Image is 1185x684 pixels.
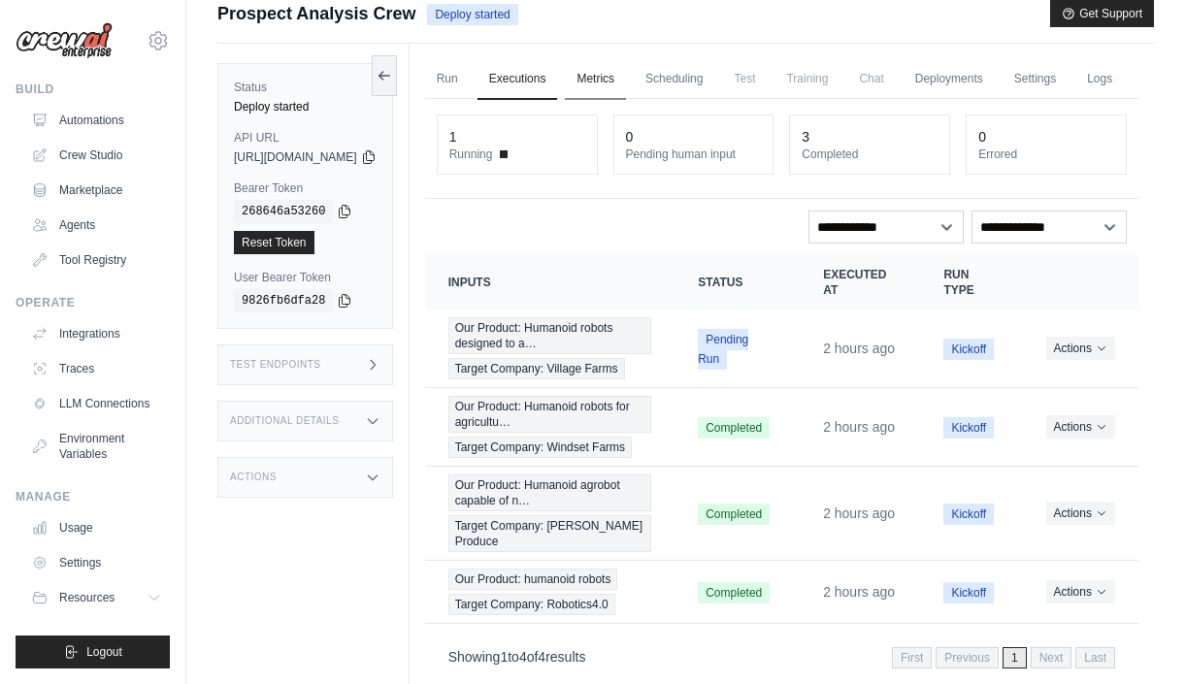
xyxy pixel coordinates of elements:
[448,396,652,458] a: View execution details for Our Product
[936,647,999,668] span: Previous
[698,417,770,439] span: Completed
[823,419,895,435] time: August 28, 2025 at 08:50 EDT
[23,353,170,384] a: Traces
[1046,337,1115,360] button: Actions for execution
[23,318,170,349] a: Integrations
[978,147,1114,162] dt: Errored
[823,505,895,521] time: August 28, 2025 at 08:35 EDT
[16,489,170,505] div: Manage
[23,210,170,241] a: Agents
[23,140,170,171] a: Crew Studio
[23,547,170,578] a: Settings
[892,647,1115,668] nav: Pagination
[1046,502,1115,525] button: Actions for execution
[449,127,457,147] div: 1
[230,472,277,483] h3: Actions
[920,255,1022,309] th: Run Type
[234,231,314,254] a: Reset Token
[538,649,545,665] span: 4
[234,180,377,196] label: Bearer Token
[722,59,767,98] span: Test
[59,590,115,605] span: Resources
[802,147,938,162] dt: Completed
[943,339,994,360] span: Kickoff
[234,200,333,223] code: 268646a53260
[16,22,113,59] img: Logo
[892,647,932,668] span: First
[448,437,632,458] span: Target Company: Windset Farms
[519,649,527,665] span: 4
[230,359,321,371] h3: Test Endpoints
[943,417,994,439] span: Kickoff
[1046,580,1115,603] button: Actions for execution
[943,582,994,603] span: Kickoff
[448,358,625,379] span: Target Company: Village Farms
[234,99,377,114] div: Deploy started
[675,255,800,309] th: Status
[847,59,895,98] span: Chat is not available until the deployment is complete
[425,59,470,100] a: Run
[978,127,986,147] div: 0
[449,147,493,162] span: Running
[500,649,508,665] span: 1
[1046,415,1115,439] button: Actions for execution
[234,149,357,165] span: [URL][DOMAIN_NAME]
[23,423,170,470] a: Environment Variables
[448,396,652,433] span: Our Product: Humanoid robots for agricultu…
[634,59,714,100] a: Scheduling
[1075,59,1124,100] a: Logs
[16,635,170,668] button: Logout
[448,474,652,552] a: View execution details for Our Product
[23,105,170,136] a: Automations
[448,317,652,379] a: View execution details for Our Product
[1031,647,1072,668] span: Next
[448,515,652,552] span: Target Company: [PERSON_NAME] Produce
[16,81,170,97] div: Build
[1003,647,1027,668] span: 1
[234,80,377,95] label: Status
[234,289,333,312] code: 9826fb6dfa28
[23,582,170,613] button: Resources
[234,270,377,285] label: User Bearer Token
[425,632,1138,681] nav: Pagination
[477,59,558,100] a: Executions
[23,244,170,276] a: Tool Registry
[448,594,615,615] span: Target Company: Robotics4.0
[800,255,920,309] th: Executed at
[943,504,994,525] span: Kickoff
[425,255,1138,681] section: Crew executions table
[823,584,895,600] time: August 28, 2025 at 08:18 EDT
[1075,647,1115,668] span: Last
[234,130,377,146] label: API URL
[448,317,652,354] span: Our Product: Humanoid robots designed to a…
[16,295,170,310] div: Operate
[565,59,626,100] a: Metrics
[448,474,652,511] span: Our Product: Humanoid agrobot capable of n…
[427,4,517,25] span: Deploy started
[698,504,770,525] span: Completed
[448,647,586,667] p: Showing to of results
[626,147,762,162] dt: Pending human input
[774,59,839,98] span: Training is not available until the deployment is complete
[230,415,339,427] h3: Additional Details
[86,644,122,660] span: Logout
[448,569,618,590] span: Our Product: humanoid robots
[425,255,675,309] th: Inputs
[904,59,995,100] a: Deployments
[626,127,634,147] div: 0
[802,127,809,147] div: 3
[698,329,748,370] span: Pending Run
[23,512,170,543] a: Usage
[23,175,170,206] a: Marketplace
[23,388,170,419] a: LLM Connections
[823,341,895,356] time: August 28, 2025 at 08:58 EDT
[1003,59,1068,100] a: Settings
[698,582,770,603] span: Completed
[448,569,652,615] a: View execution details for Our Product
